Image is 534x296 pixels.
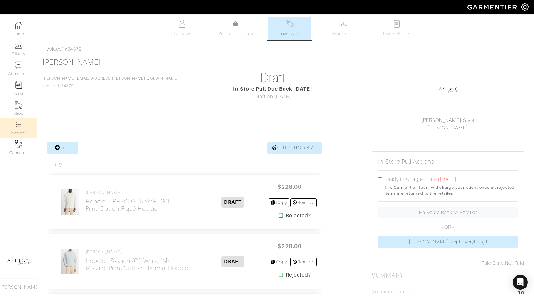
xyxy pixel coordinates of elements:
[372,259,524,267] div: Not Paid
[86,198,170,212] h2: Hoodie - [PERSON_NAME] (M) Pima Cotton Piqué Hoodie
[269,198,289,207] a: Copy
[160,17,204,40] a: Overview
[268,17,311,40] a: Invoices
[214,20,258,38] a: Product Library
[384,176,426,183] label: Ready to Charge?
[196,85,349,93] div: In-Store Pull Due Back [DATE]
[464,2,521,13] img: garmentier-logo-header-white-b43fb05a5012e4ada735d5af1a66efaba907eab6374d6393d1fbf88cb4ef424d.png
[15,101,22,109] img: garments-icon-b7da505a4dc4fd61783c78ac3ca0ef83fa9d6f193b1c9dc38574b1d14d53ca28.png
[521,3,529,11] img: gear-icon-white-bd11855cb880d31180b6d7d6211b90ccbf57a29d726f0c71d8c61bd08dd39cc2.png
[332,30,354,38] span: Wardrobe
[86,249,188,272] a: [PERSON_NAME] Hoodie - Skylight/Off White (M)Mouliné Pima Cotton Thermal Hoodie
[378,236,518,248] a: [PERSON_NAME] kept everything!
[372,289,410,295] h5: Number of Items
[61,189,80,215] img: ACJmNMZWVqSBpCzeZ1H6r2Tb
[47,161,64,169] h3: Tops
[428,125,468,131] a: [PERSON_NAME]
[86,190,170,212] a: [PERSON_NAME] Hoodie - [PERSON_NAME] (M)Pima Cotton Piqué Hoodie
[42,76,179,81] a: [PERSON_NAME][EMAIL_ADDRESS][PERSON_NAME][DOMAIN_NAME]
[42,76,179,88] span: Invoice # 24379
[86,257,188,272] h2: Hoodie - Skylight/Off White (M) Mouliné Pima Cotton Thermal Hoodie
[42,58,101,66] a: [PERSON_NAME]
[196,93,349,100] div: Draft on [DATE]
[15,22,22,29] img: dashboard-icon-dbcd8f5a0b271acd01030246c82b418ddd0df26cd7fceb0bd07c9910d44c42f6.png
[218,30,254,38] span: Product Library
[286,20,294,28] img: orders-27d20c2124de7fd6de4e0e44c1d41de31381a507db9b33961299e4e07d508b8c.svg
[286,212,311,219] strong: Rejected?
[375,17,419,40] a: Look Books
[42,45,529,53] div: / #24379
[378,158,434,165] h5: In-Store Pull Actions
[378,223,518,231] p: - OR -
[372,272,524,279] h2: Summary
[513,275,528,290] div: Open Intercom Messenger
[427,177,459,182] span: Due ([DATE])
[421,118,474,123] a: [PERSON_NAME] Style
[171,30,192,38] span: Overview
[196,70,349,85] h1: Draft
[178,20,186,28] img: basicinfo-40fd8af6dae0f16599ec9e87c0ef1c0a1fdea2edbe929e3d69a839185d80c458.svg
[269,258,289,266] a: Copy
[271,239,309,253] span: $228.00
[482,260,505,266] span: Paid Date:
[267,142,322,154] a: SEND PROPOSAL
[393,20,401,28] img: todo-9ac3debb85659649dc8f770b8b6100bb5dab4b48dedcbae339e5042a72dfd3cc.svg
[42,46,62,52] a: Invoices
[86,249,188,255] h4: [PERSON_NAME]
[15,121,22,128] img: orders-icon-0abe47150d42831381b5fb84f609e132dff9fe21cb692f30cb5eec754e2cba89.png
[290,198,316,207] a: Remove
[47,142,78,154] a: Item
[221,256,244,267] span: DRAFT
[433,73,464,104] img: okhkJxsQsug8ErY7G9ypRsDh.png
[290,258,316,266] a: Remove
[384,184,518,196] small: The Garmentier Team will charge your client once all rejected items are returned to the retailer.
[286,271,311,279] strong: Rejected?
[221,197,244,208] span: DRAFT
[383,30,411,38] span: Look Books
[271,180,309,193] span: $228.00
[15,61,22,69] img: comment-icon-a0a6a9ef722e966f86d9cbdc48e553b5cf19dbc54f86b18d962a5391bc8f6eb6.png
[321,17,365,40] a: Wardrobe
[339,20,347,28] img: wardrobe-487a4870c1b7c33e795ec22d11cfc2ed9d08956e64fb3008fe2437562e282088.svg
[61,248,80,275] img: CdG183aDKfnVSckXg4H9a7zW
[86,190,170,195] h4: [PERSON_NAME]
[280,30,299,38] span: Invoices
[378,207,518,218] a: En Route Back to Retailer
[15,140,22,148] img: garments-icon-b7da505a4dc4fd61783c78ac3ca0ef83fa9d6f193b1c9dc38574b1d14d53ca28.png
[15,81,22,89] img: reminder-icon-8004d30b9f0a5d33ae49ab947aed9ed385cf756f9e5892f1edd6e32f2345188e.png
[15,41,22,49] img: clients-icon-6bae9207a08558b7cb47a8932f037763ab4055f8c8b6bfacd5dc20c3e0201464.png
